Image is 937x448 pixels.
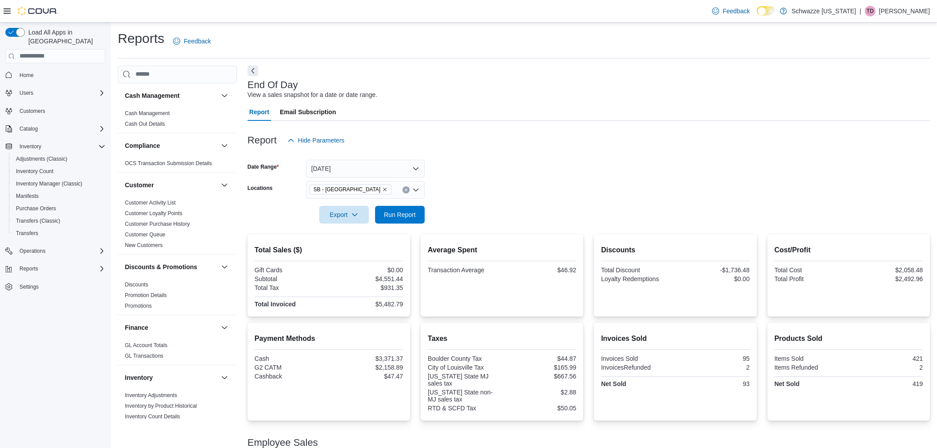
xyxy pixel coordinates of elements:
a: Manifests [12,191,42,201]
div: $44.87 [504,355,577,362]
a: Customer Purchase History [125,221,190,227]
span: Inventory by Product Historical [125,402,197,409]
img: Cova [18,7,58,15]
button: Transfers (Classic) [9,215,109,227]
button: Customers [2,104,109,117]
a: Discounts [125,282,148,288]
div: View a sales snapshot for a date or date range. [248,90,377,100]
button: Next [248,66,258,76]
a: OCS Transaction Submission Details [125,160,212,166]
button: Inventory Count [9,165,109,178]
strong: Net Sold [774,380,800,387]
h2: Payment Methods [255,333,403,344]
button: Hide Parameters [284,131,348,149]
h2: Cost/Profit [774,245,923,255]
span: Hide Parameters [298,136,345,145]
div: $3,371.37 [330,355,403,362]
a: Inventory by Product Historical [125,403,197,409]
span: Inventory Count [16,168,54,175]
div: $165.99 [504,364,577,371]
button: Settings [2,280,109,293]
label: Locations [248,185,273,192]
button: Customer [125,181,217,189]
span: Reports [16,263,105,274]
h3: Compliance [125,141,160,150]
span: Customers [16,105,105,116]
a: Inventory Count [12,166,57,177]
span: SB - Louisville [310,185,391,194]
a: Transfers (Classic) [12,216,64,226]
div: $5,482.79 [330,301,403,308]
div: Compliance [118,158,237,172]
span: Purchase Orders [16,205,56,212]
h2: Invoices Sold [601,333,749,344]
div: 2 [850,364,923,371]
button: Discounts & Promotions [125,263,217,271]
button: Home [2,69,109,81]
span: Report [249,103,269,121]
span: Users [16,88,105,98]
div: -$1,736.48 [677,266,750,274]
button: Discounts & Promotions [219,262,230,272]
h2: Average Spent [428,245,576,255]
button: Inventory [125,373,217,382]
button: Customer [219,180,230,190]
a: Settings [16,282,42,292]
span: GL Account Totals [125,342,167,349]
span: Inventory Adjustments [125,392,177,399]
button: Reports [2,263,109,275]
span: Customer Loyalty Points [125,210,182,217]
div: 419 [850,380,923,387]
div: Thomas Diperna [865,6,875,16]
span: Transfers (Classic) [12,216,105,226]
div: $46.92 [504,266,577,274]
span: Promotion Details [125,292,167,299]
a: Cash Management [125,110,170,116]
nav: Complex example [5,65,105,317]
span: GL Transactions [125,352,163,359]
button: Operations [16,246,49,256]
h3: End Of Day [248,80,298,90]
span: OCS Transaction Submission Details [125,160,212,167]
div: Subtotal [255,275,327,282]
div: Boulder County Tax [428,355,500,362]
button: Finance [125,323,217,332]
div: $2,492.96 [850,275,923,282]
span: Manifests [12,191,105,201]
button: [DATE] [306,160,425,178]
span: Customer Purchase History [125,220,190,228]
a: New Customers [125,242,163,248]
a: GL Account Totals [125,342,167,348]
button: Operations [2,245,109,257]
h3: Inventory [125,373,153,382]
span: Discounts [125,281,148,288]
a: Feedback [170,32,214,50]
span: Cash Management [125,110,170,117]
a: Customer Queue [125,232,165,238]
span: Reports [19,265,38,272]
strong: Net Sold [601,380,626,387]
div: Finance [118,340,237,365]
button: Inventory [16,141,45,152]
div: $4,551.44 [330,275,403,282]
div: Customer [118,197,237,254]
div: $47.47 [330,373,403,380]
span: Settings [16,281,105,292]
span: Adjustments (Classic) [12,154,105,164]
span: Home [19,72,34,79]
span: Transfers [16,230,38,237]
span: Inventory Manager (Classic) [16,180,82,187]
span: Feedback [184,37,211,46]
span: Catalog [16,124,105,134]
a: Inventory Count Details [125,413,180,420]
span: Adjustments (Classic) [16,155,67,162]
div: RTD & SCFD Tax [428,405,500,412]
h1: Reports [118,30,164,47]
span: Dark Mode [757,15,757,16]
span: New Customers [125,242,163,249]
span: Inventory Count [12,166,105,177]
span: SB - [GEOGRAPHIC_DATA] [314,185,380,194]
span: Operations [16,246,105,256]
